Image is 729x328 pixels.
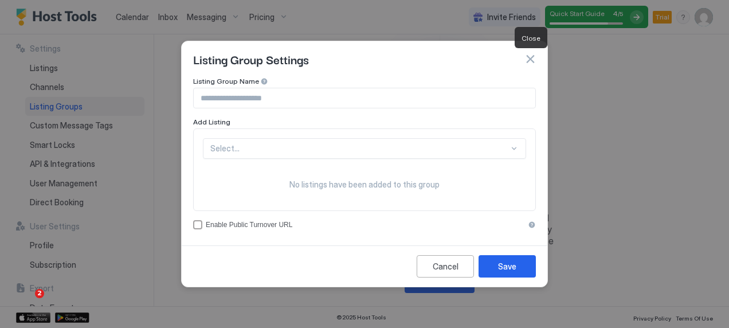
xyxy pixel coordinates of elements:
[193,50,309,68] span: Listing Group Settings
[433,260,458,272] div: Cancel
[522,34,540,42] span: Close
[203,179,526,190] span: No listings have been added to this group
[498,260,516,272] div: Save
[479,255,536,278] button: Save
[193,77,259,85] span: Listing Group Name
[194,88,535,108] input: Input Field
[206,221,524,229] div: Enable Public Turnover URL
[35,289,44,298] span: 2
[417,255,474,278] button: Cancel
[11,289,39,317] iframe: Intercom live chat
[193,118,230,126] span: Add Listing
[193,220,536,229] div: accessCode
